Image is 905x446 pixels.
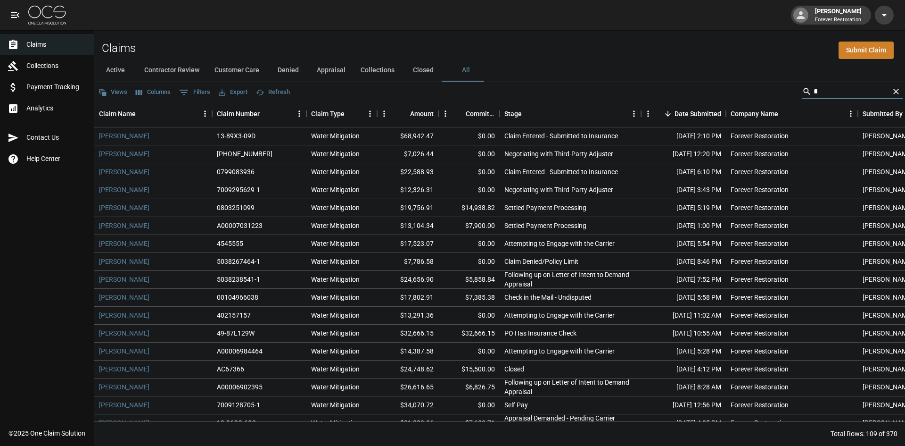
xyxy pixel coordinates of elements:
button: All [444,59,487,82]
div: Water Mitigation [311,293,360,302]
div: Check in the Mail - Undisputed [504,293,592,302]
div: [DATE] 7:52 PM [641,271,726,289]
div: Negotiating with Third-Party Adjuster [504,149,613,159]
div: Claim Type [311,101,345,127]
div: Water Mitigation [311,167,360,177]
span: Claims [26,40,86,50]
button: Refresh [254,85,292,100]
div: [DATE] 10:55 AM [641,325,726,343]
div: 4545555 [217,239,243,248]
div: Water Mitigation [311,239,360,248]
div: Forever Restoration [731,328,789,338]
div: $17,802.91 [377,289,438,307]
div: $7,630.71 [438,414,500,432]
div: 49-87L129W [217,328,255,338]
div: Water Mitigation [311,221,360,230]
a: [PERSON_NAME] [99,149,149,159]
div: 5038267464-1 [217,257,260,266]
div: $13,291.36 [377,307,438,325]
div: Company Name [726,101,858,127]
div: Water Mitigation [311,328,360,338]
div: A00006902395 [217,382,263,392]
div: Water Mitigation [311,382,360,392]
div: Following up on Letter of Intent to Demand Appraisal [504,270,636,289]
div: Forever Restoration [731,203,789,212]
div: [DATE] 1:00 PM [641,217,726,235]
div: Forever Restoration [731,149,789,159]
div: Water Mitigation [311,364,360,374]
div: Negotiating with Third-Party Adjuster [504,185,613,194]
div: Self Pay [504,400,528,410]
button: open drawer [6,6,25,25]
button: Menu [641,107,655,121]
div: A00006984464 [217,346,263,356]
div: Date Submitted [675,101,721,127]
div: Water Mitigation [311,203,360,212]
div: $6,826.75 [438,379,500,396]
div: [DATE] 3:43 PM [641,181,726,199]
div: $32,666.15 [377,325,438,343]
a: [PERSON_NAME] [99,400,149,410]
button: Menu [363,107,377,121]
div: A00007031223 [217,221,263,230]
button: Menu [438,107,452,121]
div: Forever Restoration [731,311,789,320]
button: Sort [661,107,675,120]
div: Water Mitigation [311,311,360,320]
div: 7009128705-1 [217,400,260,410]
div: $0.00 [438,235,500,253]
div: $19,756.91 [377,199,438,217]
div: $0.00 [438,163,500,181]
img: ocs-logo-white-transparent.png [28,6,66,25]
a: [PERSON_NAME] [99,418,149,428]
div: $0.00 [438,307,500,325]
button: Sort [778,107,791,120]
button: Customer Care [207,59,267,82]
a: [PERSON_NAME] [99,328,149,338]
div: $7,786.58 [377,253,438,271]
a: [PERSON_NAME] [99,221,149,230]
div: $14,938.82 [438,199,500,217]
span: Contact Us [26,133,86,143]
div: Water Mitigation [311,149,360,159]
div: [DATE] 6:10 PM [641,163,726,181]
button: Menu [377,107,391,121]
div: [DATE] 2:10 PM [641,127,726,145]
div: $13,104.34 [377,217,438,235]
div: PO Has Insurance Check [504,328,576,338]
div: Forever Restoration [731,221,789,230]
div: $24,748.62 [377,361,438,379]
h2: Claims [102,42,136,55]
button: Export [216,85,250,100]
div: © 2025 One Claim Solution [8,429,85,438]
button: Sort [136,107,149,120]
div: $0.00 [438,127,500,145]
div: Forever Restoration [731,185,789,194]
div: $7,900.00 [438,217,500,235]
div: Forever Restoration [731,400,789,410]
a: [PERSON_NAME] [99,382,149,392]
button: Sort [397,107,410,120]
div: Forever Restoration [731,257,789,266]
div: [DATE] 5:19 PM [641,199,726,217]
div: $12,326.31 [377,181,438,199]
div: [DATE] 5:54 PM [641,235,726,253]
div: Forever Restoration [731,275,789,284]
div: Amount [377,101,438,127]
a: [PERSON_NAME] [99,293,149,302]
a: [PERSON_NAME] [99,275,149,284]
div: Claim Entered - Submitted to Insurance [504,131,618,141]
div: $0.00 [438,343,500,361]
a: [PERSON_NAME] [99,185,149,194]
span: Analytics [26,103,86,113]
div: Water Mitigation [311,418,360,428]
p: Forever Restoration [815,16,862,24]
button: Menu [844,107,858,121]
div: Forever Restoration [731,239,789,248]
div: $17,523.07 [377,235,438,253]
div: Claim Number [217,101,260,127]
div: 7009295629-1 [217,185,260,194]
a: [PERSON_NAME] [99,203,149,212]
div: [DATE] 12:56 PM [641,396,726,414]
div: $22,588.93 [377,163,438,181]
